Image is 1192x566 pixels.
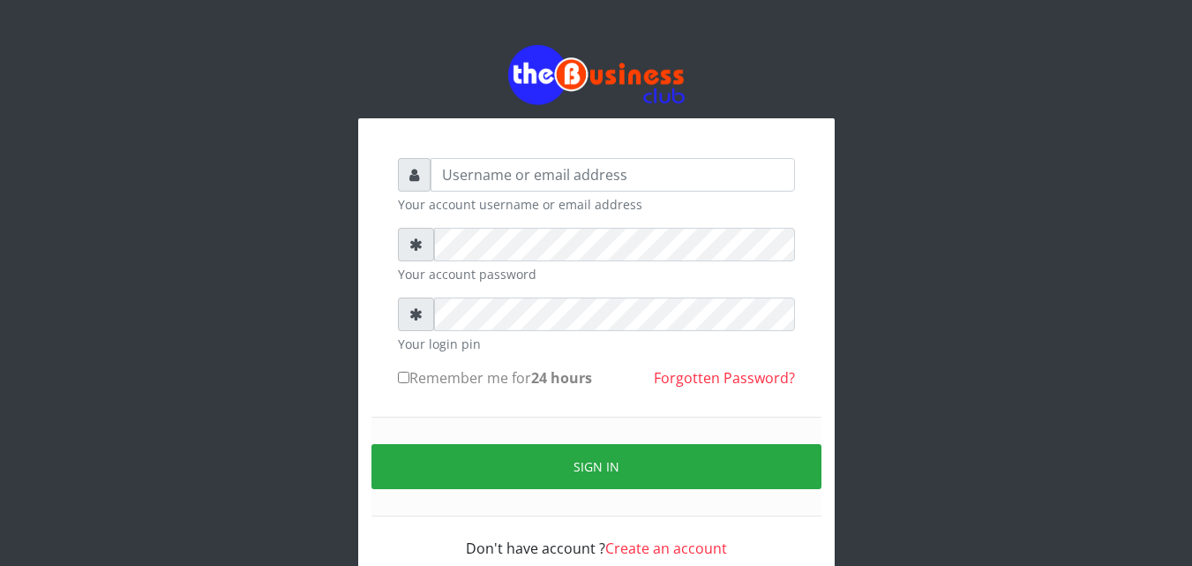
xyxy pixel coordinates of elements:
small: Your account password [398,265,795,283]
input: Remember me for24 hours [398,372,409,383]
small: Your account username or email address [398,195,795,214]
b: 24 hours [531,368,592,388]
input: Username or email address [431,158,795,192]
small: Your login pin [398,335,795,353]
a: Create an account [605,539,727,558]
div: Don't have account ? [398,517,795,559]
a: Forgotten Password? [654,368,795,388]
label: Remember me for [398,367,592,389]
button: Sign in [371,444,821,489]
